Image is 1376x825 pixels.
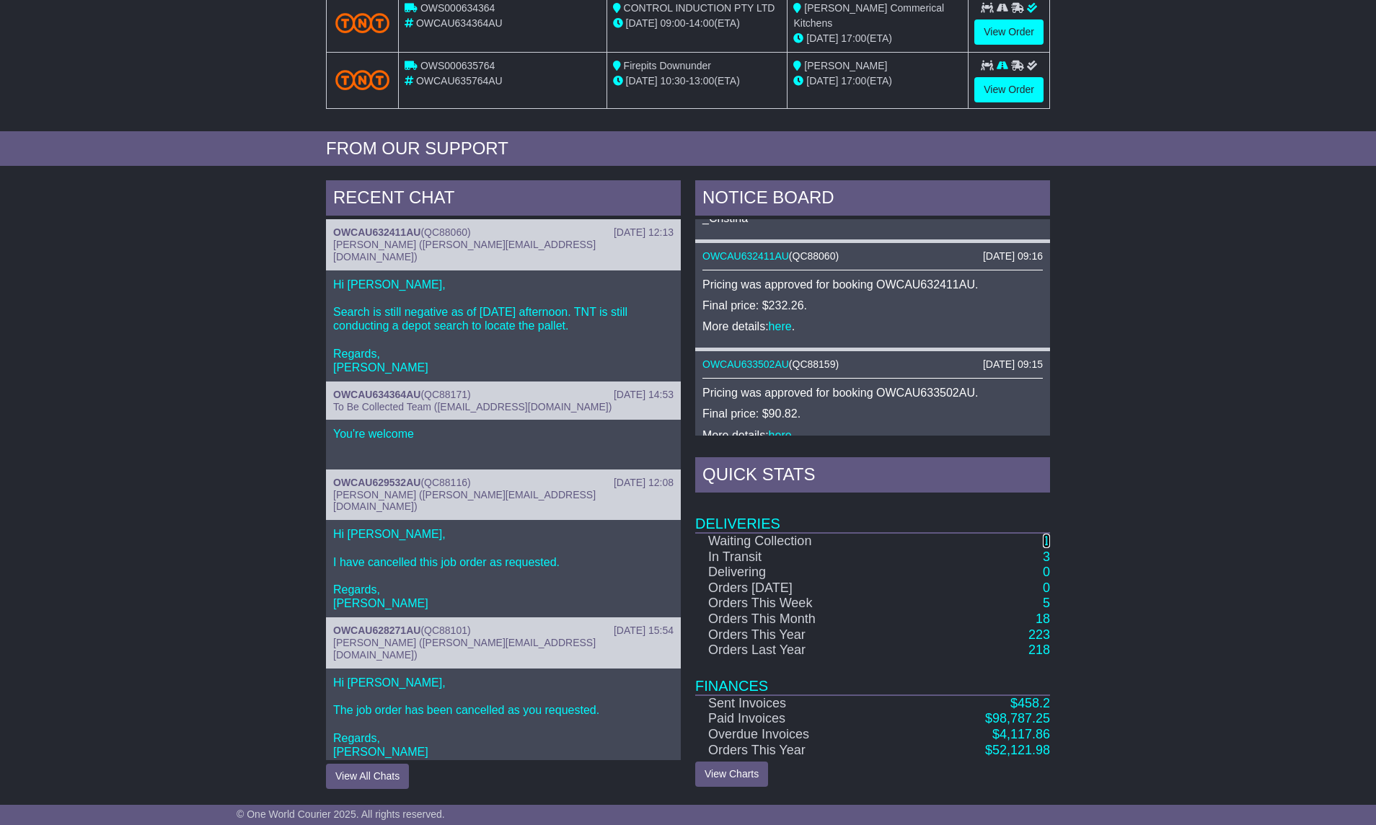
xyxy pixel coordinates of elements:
span: 52,121.98 [992,743,1050,757]
div: ( ) [333,477,674,489]
a: View Charts [695,762,768,787]
a: $52,121.98 [985,743,1050,757]
span: [PERSON_NAME] ([PERSON_NAME][EMAIL_ADDRESS][DOMAIN_NAME]) [333,489,596,513]
p: More details: . [702,428,1043,442]
p: You're welcome [333,427,674,441]
div: ( ) [333,226,674,239]
div: ( ) [333,389,674,401]
a: OWCAU632411AU [702,250,789,262]
div: ( ) [702,250,1043,262]
td: Waiting Collection [695,533,910,550]
a: 218 [1028,643,1050,657]
td: Sent Invoices [695,695,910,712]
a: 18 [1036,612,1050,626]
div: [DATE] 12:13 [614,226,674,239]
a: $98,787.25 [985,711,1050,725]
span: QC88101 [424,625,467,636]
a: OWCAU629532AU [333,477,420,488]
a: 0 [1043,581,1050,595]
span: 98,787.25 [992,711,1050,725]
span: 13:00 [689,75,714,87]
p: Pricing was approved for booking OWCAU632411AU. [702,278,1043,291]
span: [PERSON_NAME] Commerical Kitchens [793,2,944,29]
span: Firepits Downunder [624,60,711,71]
div: RECENT CHAT [326,180,681,219]
span: QC88159 [793,358,836,370]
div: [DATE] 12:08 [614,477,674,489]
span: QC88116 [424,477,467,488]
span: [DATE] [806,75,838,87]
span: 09:00 [661,17,686,29]
div: NOTICE BOARD [695,180,1050,219]
div: (ETA) [793,31,962,46]
td: Orders [DATE] [695,581,910,596]
span: 14:00 [689,17,714,29]
span: [PERSON_NAME] ([PERSON_NAME][EMAIL_ADDRESS][DOMAIN_NAME]) [333,239,596,262]
td: Orders This Year [695,627,910,643]
div: ( ) [702,358,1043,371]
td: Finances [695,658,1050,695]
span: 4,117.86 [1000,727,1050,741]
span: To Be Collected Team ([EMAIL_ADDRESS][DOMAIN_NAME]) [333,401,612,412]
span: OWS000635764 [420,60,495,71]
span: OWCAU634364AU [416,17,503,29]
div: FROM OUR SUPPORT [326,138,1050,159]
div: [DATE] 15:54 [614,625,674,637]
span: © One World Courier 2025. All rights reserved. [237,808,445,820]
span: OWS000634364 [420,2,495,14]
span: QC88060 [424,226,467,238]
td: Orders Last Year [695,643,910,658]
span: [PERSON_NAME] [804,60,887,71]
p: More details: . [702,319,1043,333]
a: here [769,320,792,332]
span: [PERSON_NAME] ([PERSON_NAME][EMAIL_ADDRESS][DOMAIN_NAME]) [333,637,596,661]
span: 17:00 [841,32,866,44]
a: OWCAU632411AU [333,226,420,238]
div: [DATE] 14:53 [614,389,674,401]
td: Orders This Year [695,743,910,759]
a: $4,117.86 [992,727,1050,741]
a: 5 [1043,596,1050,610]
a: 3 [1043,550,1050,564]
a: View Order [974,19,1044,45]
span: QC88060 [793,250,836,262]
a: here [769,429,792,441]
td: Deliveries [695,496,1050,533]
span: 10:30 [661,75,686,87]
td: Orders This Month [695,612,910,627]
td: Overdue Invoices [695,727,910,743]
span: 458.2 [1018,696,1050,710]
span: [DATE] [806,32,838,44]
p: Hi [PERSON_NAME], Search is still negative as of [DATE] afternoon. TNT is still conducting a depo... [333,278,674,374]
div: - (ETA) [613,74,782,89]
a: 0 [1043,565,1050,579]
td: Paid Invoices [695,711,910,727]
div: [DATE] 09:15 [983,358,1043,371]
td: In Transit [695,550,910,565]
p: Hi [PERSON_NAME], I have cancelled this job order as requested. Regards, [PERSON_NAME] [333,527,674,610]
td: Orders This Week [695,596,910,612]
a: OWCAU633502AU [702,358,789,370]
p: Final price: $232.26. [702,299,1043,312]
span: [DATE] [626,17,658,29]
span: [DATE] [626,75,658,87]
div: (ETA) [793,74,962,89]
a: OWCAU634364AU [333,389,420,400]
span: QC88171 [424,389,467,400]
a: $458.2 [1010,696,1050,710]
p: Hi [PERSON_NAME], The job order has been cancelled as you requested. Regards, [PERSON_NAME] [333,676,674,759]
div: ( ) [333,625,674,637]
a: 223 [1028,627,1050,642]
p: Pricing was approved for booking OWCAU633502AU. [702,386,1043,400]
div: Quick Stats [695,457,1050,496]
a: OWCAU628271AU [333,625,420,636]
a: 1 [1043,534,1050,548]
span: CONTROL INDUCTION PTY LTD [624,2,775,14]
td: Delivering [695,565,910,581]
div: - (ETA) [613,16,782,31]
a: View Order [974,77,1044,102]
img: TNT_Domestic.png [335,70,389,89]
img: TNT_Domestic.png [335,13,389,32]
span: OWCAU635764AU [416,75,503,87]
div: [DATE] 09:16 [983,250,1043,262]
